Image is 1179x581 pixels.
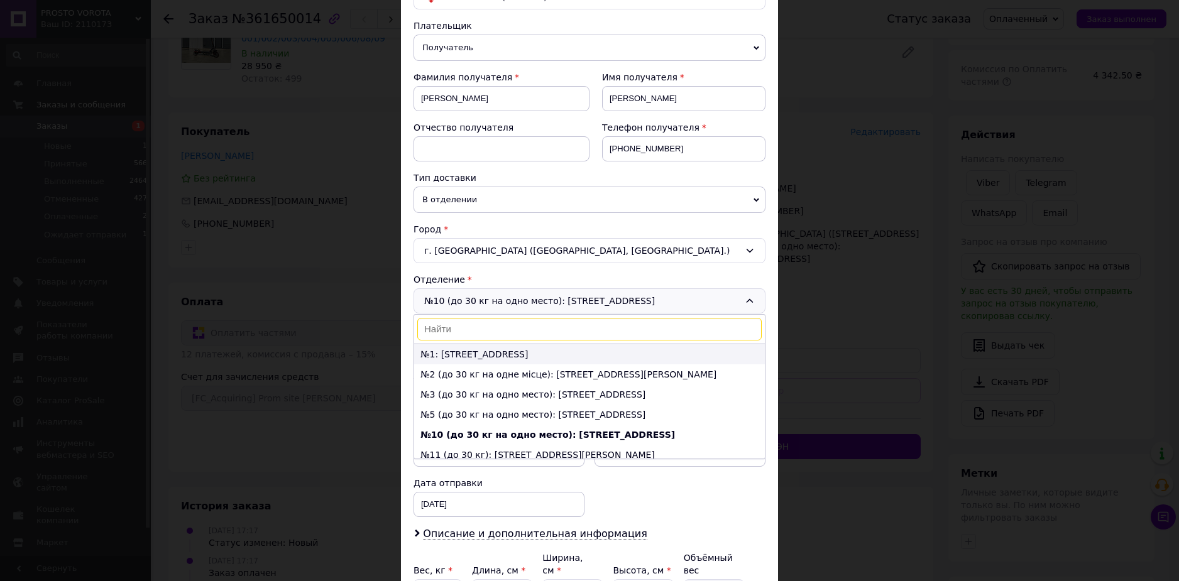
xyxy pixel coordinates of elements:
[414,273,765,286] div: Отделение
[414,364,765,384] li: №2 (до 30 кг на одне місце): [STREET_ADDRESS][PERSON_NAME]
[414,187,765,213] span: В отделении
[414,35,765,61] span: Получатель
[417,318,762,340] input: Найти
[414,238,765,263] div: г. [GEOGRAPHIC_DATA] ([GEOGRAPHIC_DATA], [GEOGRAPHIC_DATA].)
[414,21,472,31] span: Плательщик
[414,72,512,82] span: Фамилия получателя
[684,551,744,577] div: Объёмный вес
[414,445,765,465] li: №11 (до 30 кг): [STREET_ADDRESS][PERSON_NAME]
[420,430,675,440] b: №10 (до 30 кг на одно место): [STREET_ADDRESS]
[414,384,765,405] li: №3 (до 30 кг на одно место): [STREET_ADDRESS]
[414,477,584,489] div: Дата отправки
[542,553,583,575] label: Ширина, см
[602,72,677,82] span: Имя получателя
[423,528,647,540] span: Описание и дополнительная информация
[613,565,671,575] label: Высота, см
[414,565,452,575] label: Вес, кг
[602,122,699,133] span: Телефон получателя
[414,122,513,133] span: Отчество получателя
[414,405,765,425] li: №5 (до 30 кг на одно место): [STREET_ADDRESS]
[414,173,476,183] span: Тип доставки
[414,223,765,236] div: Город
[414,288,765,313] div: №10 (до 30 кг на одно место): [STREET_ADDRESS]
[602,136,765,161] input: +380
[472,565,525,575] label: Длина, см
[414,344,765,364] li: №1: [STREET_ADDRESS]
